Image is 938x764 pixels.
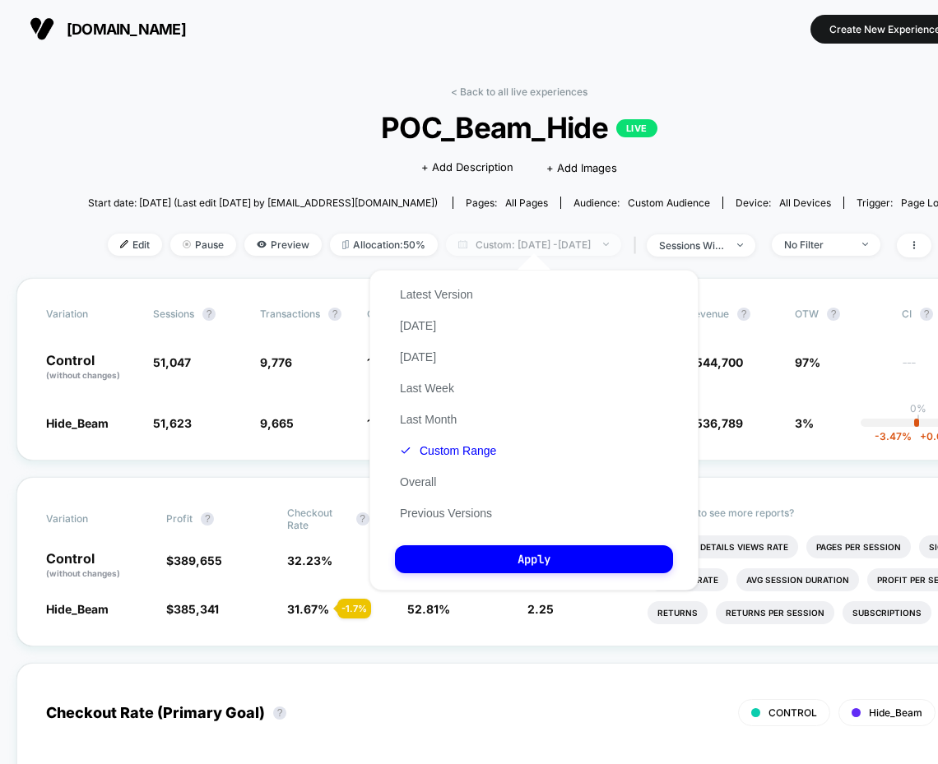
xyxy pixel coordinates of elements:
[328,308,341,321] button: ?
[395,475,441,489] button: Overall
[46,416,109,430] span: Hide_Beam
[88,197,438,209] span: Start date: [DATE] (Last edit [DATE] by [EMAIL_ADDRESS][DOMAIN_NAME])
[737,308,750,321] button: ?
[795,355,820,369] span: 97%
[806,535,911,558] li: Pages Per Session
[451,86,587,98] a: < Back to all live experiences
[260,308,320,320] span: Transactions
[395,318,441,333] button: [DATE]
[875,430,912,442] span: -3.47 %
[108,234,162,256] span: Edit
[202,308,216,321] button: ?
[736,568,859,591] li: Avg Session Duration
[546,161,617,174] span: + Add Images
[827,308,840,321] button: ?
[342,240,349,249] img: rebalance
[603,243,609,246] img: end
[862,243,868,246] img: end
[395,350,441,364] button: [DATE]
[395,443,501,458] button: Custom Range
[287,553,332,567] span: 32.23 %
[46,507,137,531] span: Variation
[183,240,191,248] img: end
[174,602,219,616] span: 385,341
[67,21,186,38] span: [DOMAIN_NAME]
[395,412,462,427] button: Last Month
[784,238,850,251] div: No Filter
[722,197,843,209] span: Device:
[688,355,743,369] span: $
[779,197,831,209] span: all devices
[395,381,459,396] button: Last Week
[166,512,193,525] span: Profit
[573,197,710,209] div: Audience:
[505,197,548,209] span: all pages
[869,706,922,719] span: Hide_Beam
[153,355,191,369] span: 51,047
[795,308,885,321] span: OTW
[395,545,673,573] button: Apply
[244,234,322,256] span: Preview
[153,308,194,320] span: Sessions
[395,287,478,302] button: Latest Version
[46,308,137,321] span: Variation
[337,599,371,618] div: - 1.7 %
[769,706,817,719] span: CONTROL
[695,355,743,369] span: 544,700
[628,197,710,209] span: Custom Audience
[170,234,236,256] span: Pause
[695,416,743,430] span: 536,789
[330,234,438,256] span: Allocation: 50%
[153,416,192,430] span: 51,623
[458,240,467,248] img: calendar
[30,16,54,41] img: Visually logo
[46,602,109,616] span: Hide_Beam
[659,239,725,252] div: sessions with impression
[260,416,294,430] span: 9,665
[46,552,150,580] p: Control
[46,354,137,382] p: Control
[287,602,329,616] span: 31.67 %
[920,308,933,321] button: ?
[166,553,222,567] span: $
[201,512,214,526] button: ?
[688,416,743,430] span: $
[917,414,920,427] p: |
[466,197,548,209] div: Pages:
[120,240,128,248] img: edit
[716,601,834,624] li: Returns Per Session
[273,706,286,720] button: ?
[25,16,191,42] button: [DOMAIN_NAME]
[446,234,621,256] span: Custom: [DATE] - [DATE]
[527,602,554,616] span: 2.25
[166,602,219,616] span: $
[132,110,908,145] span: POC_Beam_Hide
[174,553,222,567] span: 389,655
[795,416,814,430] span: 3%
[920,430,926,442] span: +
[395,506,497,521] button: Previous Versions
[407,602,450,616] span: 52.81 %
[629,234,647,257] span: |
[737,243,743,247] img: end
[46,568,120,578] span: (without changes)
[287,507,348,531] span: Checkout Rate
[260,355,292,369] span: 9,776
[421,160,513,176] span: + Add Description
[46,370,120,380] span: (without changes)
[843,601,931,624] li: Subscriptions
[910,402,926,414] p: 0%
[648,535,798,558] li: Product Details Views Rate
[648,601,708,624] li: Returns
[616,119,657,137] p: LIVE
